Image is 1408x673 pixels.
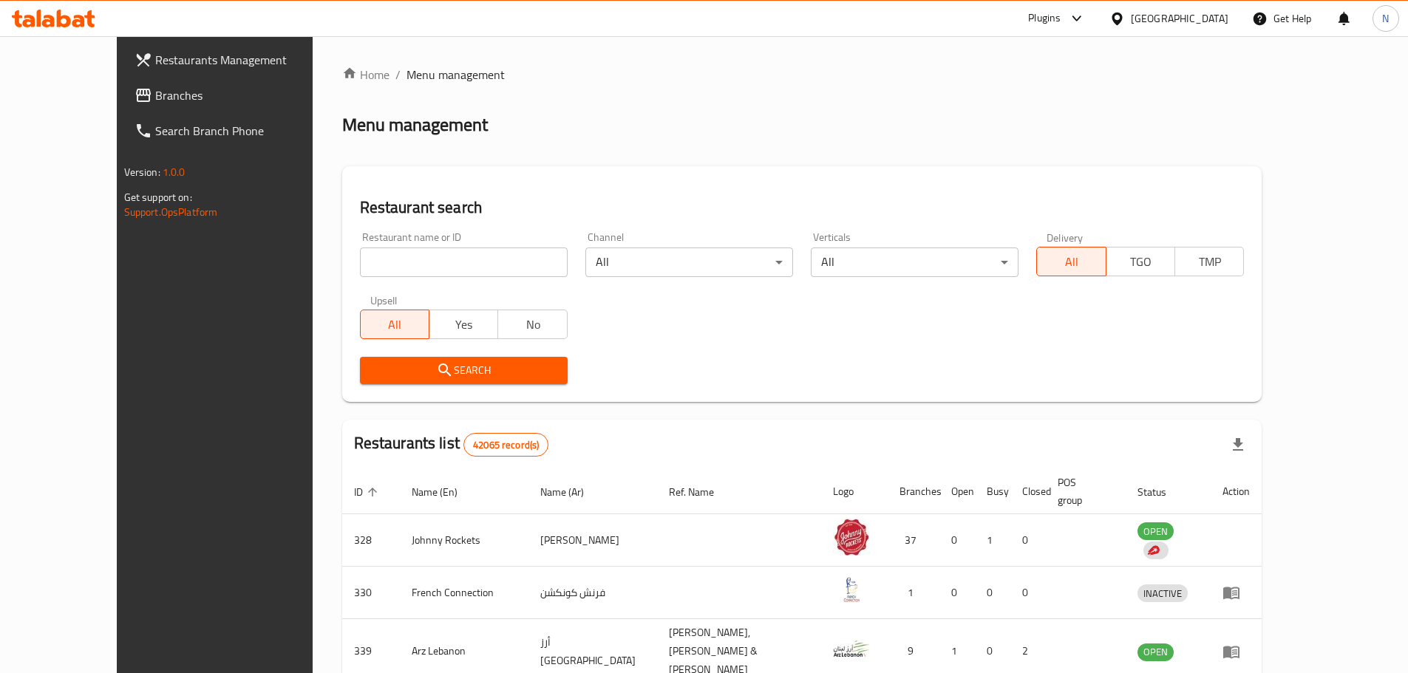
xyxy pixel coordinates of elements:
td: 0 [1010,567,1046,619]
img: Arz Lebanon [833,630,870,667]
td: 330 [342,567,400,619]
div: Menu [1222,584,1250,601]
td: 0 [975,567,1010,619]
span: Version: [124,163,160,182]
td: 1 [975,514,1010,567]
span: Search [372,361,556,380]
td: Johnny Rockets [400,514,529,567]
td: French Connection [400,567,529,619]
div: All [811,247,1018,277]
label: Upsell [370,295,398,305]
span: All [1043,251,1100,273]
button: Yes [429,310,498,339]
span: POS group [1058,474,1108,509]
div: Plugins [1028,10,1061,27]
th: Closed [1010,469,1046,514]
img: delivery hero logo [1146,544,1160,557]
th: Action [1211,469,1262,514]
span: OPEN [1137,643,1174,660]
a: Support.OpsPlatform [124,202,218,222]
span: INACTIVE [1137,585,1188,602]
span: Restaurants Management [155,51,340,69]
span: Status [1137,483,1186,501]
h2: Menu management [342,113,488,137]
span: Ref. Name [669,483,733,501]
span: Search Branch Phone [155,122,340,140]
div: [GEOGRAPHIC_DATA] [1131,10,1228,27]
span: Name (Ar) [540,483,603,501]
th: Branches [888,469,939,514]
td: 37 [888,514,939,567]
div: Export file [1220,427,1256,462]
span: OPEN [1137,523,1174,540]
span: Get support on: [124,188,192,207]
a: Home [342,66,390,83]
a: Search Branch Phone [123,113,352,148]
td: [PERSON_NAME] [528,514,657,567]
td: 0 [1010,514,1046,567]
button: All [1036,247,1106,276]
div: Indicates that the vendor menu management has been moved to DH Catalog service [1143,542,1169,559]
span: TMP [1181,251,1238,273]
span: ID [354,483,382,501]
span: Branches [155,86,340,104]
td: 1 [888,567,939,619]
td: 0 [939,567,975,619]
span: 42065 record(s) [464,438,548,452]
td: فرنش كونكشن [528,567,657,619]
a: Restaurants Management [123,42,352,78]
span: All [367,314,424,335]
td: 328 [342,514,400,567]
img: French Connection [833,571,870,608]
span: 1.0.0 [163,163,186,182]
span: Yes [435,314,492,335]
button: Search [360,357,568,384]
th: Open [939,469,975,514]
th: Busy [975,469,1010,514]
button: TMP [1174,247,1244,276]
h2: Restaurants list [354,432,549,457]
button: No [497,310,567,339]
td: 0 [939,514,975,567]
label: Delivery [1047,232,1084,242]
img: Johnny Rockets [833,519,870,556]
li: / [395,66,401,83]
th: Logo [821,469,888,514]
a: Branches [123,78,352,113]
nav: breadcrumb [342,66,1262,83]
div: All [585,247,793,277]
input: Search for restaurant name or ID.. [360,247,568,277]
h2: Restaurant search [360,197,1245,219]
span: TGO [1112,251,1169,273]
button: All [360,310,429,339]
span: N [1382,10,1389,27]
button: TGO [1106,247,1175,276]
span: No [504,314,561,335]
span: Menu management [407,66,505,83]
div: Menu [1222,643,1250,660]
div: Total records count [463,433,548,457]
span: Name (En) [412,483,477,501]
